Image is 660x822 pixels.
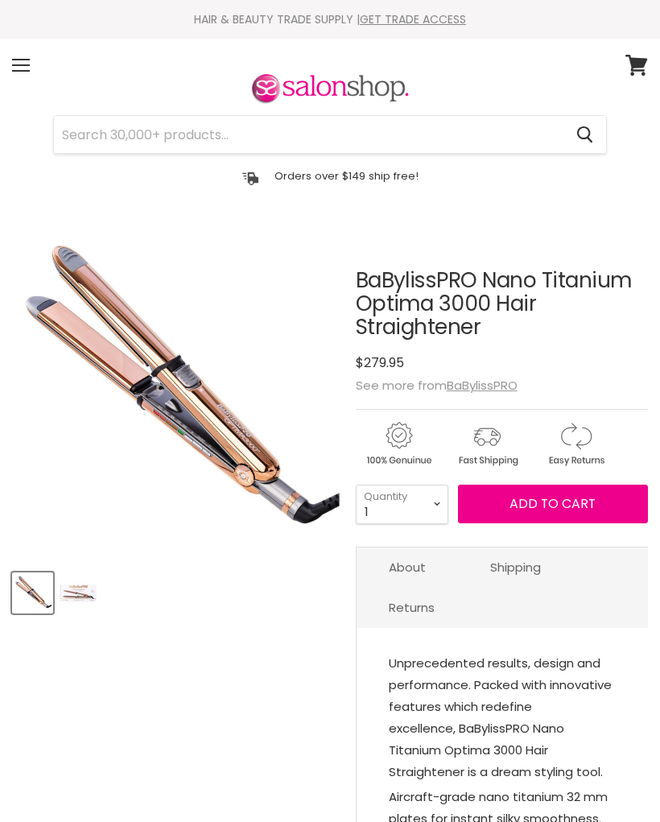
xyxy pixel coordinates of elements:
[444,419,530,469] img: shipping.gif
[360,11,466,27] a: GET TRADE ACCESS
[533,419,618,469] img: returns.gif
[14,574,52,612] img: BaBylissPRO Nano Titanium Optima 3000 Hair Straightener
[356,353,404,372] span: $279.95
[447,377,518,394] a: BaBylissPRO
[389,652,616,786] p: Unprecedented results, design and performance. Packed with innovative features which redefine exc...
[357,588,467,627] a: Returns
[60,574,97,612] img: BaBylissPRO Nano Titanium Optima 3000 Hair Straightener
[458,485,648,523] button: Add to cart
[12,229,340,556] div: BaBylissPRO Nano Titanium Optima 3000 Hair Straightener image. Click or Scroll to Zoom.
[12,572,53,613] button: BaBylissPRO Nano Titanium Optima 3000 Hair Straightener
[58,572,99,613] button: BaBylissPRO Nano Titanium Optima 3000 Hair Straightener
[274,169,419,183] p: Orders over $149 ship free!
[10,568,342,613] div: Product thumbnails
[458,547,573,587] a: Shipping
[12,229,340,556] img: BaBylissPRO Nano Titanium Optima 3000 Hair Straightener
[53,115,607,154] form: Product
[563,116,606,153] button: Search
[357,547,458,587] a: About
[356,419,441,469] img: genuine.gif
[356,269,648,339] h1: BaBylissPRO Nano Titanium Optima 3000 Hair Straightener
[509,494,596,513] span: Add to cart
[54,116,563,153] input: Search
[356,485,448,524] select: Quantity
[356,377,518,394] span: See more from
